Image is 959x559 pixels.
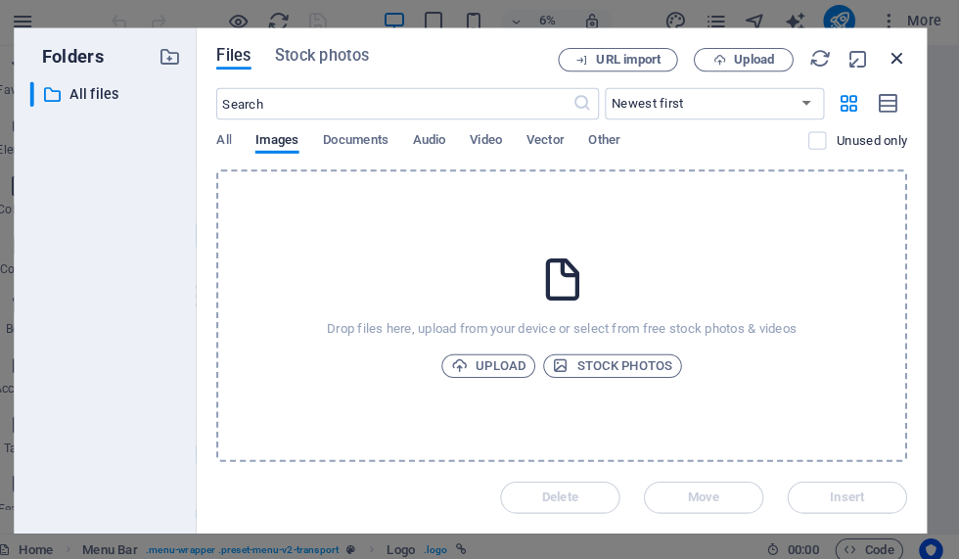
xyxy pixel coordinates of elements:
[551,351,687,375] button: Stock photos
[812,51,834,72] i: Reload
[230,129,245,157] span: All
[887,51,908,72] i: Close
[595,129,626,157] span: Other
[339,318,799,336] p: Drop files here, upload from your device or select from free stock photos & videos
[849,51,871,72] i: Minimize
[288,47,380,70] span: Stock photos
[230,90,579,121] input: Search
[479,129,510,157] span: Video
[566,51,683,74] button: URL import
[699,51,797,74] button: Upload
[839,133,908,151] p: Displays only files that are not in use on the website. Files added during this session can still...
[560,351,678,375] span: Stock photos
[335,129,399,157] span: Documents
[230,47,264,70] span: Files
[86,85,159,108] p: All files
[603,57,666,69] span: URL import
[534,129,572,157] span: Vector
[423,129,455,157] span: Audio
[738,57,778,69] span: Upload
[47,84,51,109] div: ​
[173,49,195,70] i: Create new folder
[268,129,311,157] span: Images
[460,351,534,375] span: Upload
[451,351,543,375] button: Upload
[47,47,119,72] p: Folders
